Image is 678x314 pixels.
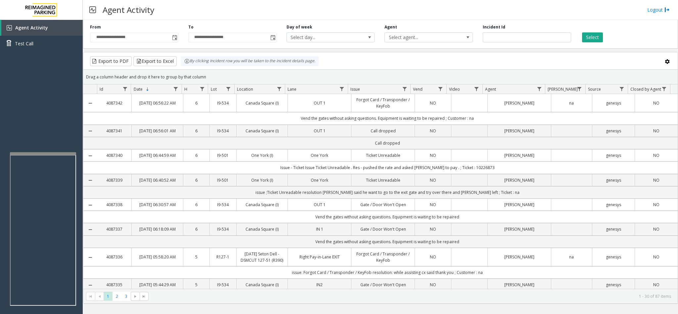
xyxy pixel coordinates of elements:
[419,128,447,134] a: NO
[187,202,205,208] a: 6
[350,86,360,92] span: Issue
[596,282,631,288] a: genesys
[136,152,179,158] a: [DATE] 06:44:59 AM
[211,86,217,92] span: Lot
[134,86,143,92] span: Date
[596,177,631,183] a: genesys
[400,84,409,93] a: Issue Filter Menu
[97,186,678,199] td: issue ;Ticket Unreadable resolution [PERSON_NAME] said he want to go to the exit gate and try ove...
[639,202,674,208] a: NO
[483,24,505,30] label: Incident Id
[83,227,97,232] a: Collapse Details
[292,282,347,288] a: IN2
[419,177,447,183] a: NO
[83,101,97,106] a: Collapse Details
[241,128,284,134] a: Canada Square (I)
[653,177,659,183] span: NO
[15,24,48,31] span: Agent Activity
[101,100,127,106] a: 4087342
[187,177,205,183] a: 6
[141,294,147,299] span: Go to the last page
[101,254,127,260] a: 4087336
[355,282,411,288] a: Gate / Door Won't Open
[430,153,436,158] span: NO
[187,152,205,158] a: 6
[292,100,347,106] a: OUT 1
[384,24,397,30] label: Agent
[83,71,678,83] div: Drag a column header and drop it here to group by that column
[385,33,455,42] span: Select agent...
[436,84,445,93] a: Vend Filter Menu
[419,226,447,232] a: NO
[596,202,631,208] a: genesys
[653,100,659,106] span: NO
[99,2,158,18] h3: Agent Activity
[639,128,674,134] a: NO
[639,177,674,183] a: NO
[214,226,232,232] a: I9-534
[639,254,674,260] a: NO
[653,226,659,232] span: NO
[83,128,97,134] a: Collapse Details
[100,86,103,92] span: Id
[492,152,547,158] a: [PERSON_NAME]
[122,292,131,301] span: Page 3
[214,202,232,208] a: I9-534
[83,178,97,183] a: Collapse Details
[472,84,481,93] a: Video Filter Menu
[97,266,678,279] td: issue: Forgot Card / Transponder / KeyFob resolution: while assisting cx said thank you ; Custome...
[555,254,588,260] a: na
[588,86,601,92] span: Source
[101,177,127,183] a: 4087339
[140,292,149,301] span: Go to the last page
[90,56,132,66] button: Export to PDF
[120,84,129,93] a: Id Filter Menu
[492,177,547,183] a: [PERSON_NAME]
[653,128,659,134] span: NO
[187,282,205,288] a: 5
[355,177,411,183] a: Ticket Unreadable
[89,2,96,18] img: pageIcon
[184,86,187,92] span: H
[288,86,296,92] span: Lane
[7,25,12,30] img: 'icon'
[275,84,284,93] a: Location Filter Menu
[430,177,436,183] span: NO
[292,152,347,158] a: One York
[419,100,447,106] a: NO
[104,292,113,301] span: Page 1
[492,128,547,134] a: [PERSON_NAME]
[97,161,678,174] td: Issue - Ticket Issue Ticket Unreadable . Res - pushed the rate and asked [PERSON_NAME] to pay . ;...
[187,100,205,106] a: 6
[430,282,436,288] span: NO
[214,177,232,183] a: I9-501
[292,226,347,232] a: IN 1
[97,236,678,248] td: Vend the gates without asking questions. Equipment is waiting to be repaired
[355,226,411,232] a: Gate / Door Won't Open
[492,254,547,260] a: [PERSON_NAME]
[419,282,447,288] a: NO
[97,112,678,124] td: Vend the gates without asking questions. Equipment is waiting to be repaired ; Customer : na
[430,100,436,106] span: NO
[287,24,312,30] label: Day of week
[430,254,436,260] span: NO
[145,87,150,92] span: Sortable
[184,59,190,64] img: infoIcon.svg
[97,211,678,223] td: Vend the gates without asking questions. Equipment is waiting to be repaired
[582,32,603,42] button: Select
[492,100,547,106] a: [PERSON_NAME]
[355,152,411,158] a: Ticket Unreadable
[90,24,101,30] label: From
[430,202,436,207] span: NO
[153,293,671,299] kendo-pager-info: 1 - 30 of 87 items
[214,128,232,134] a: I9-534
[287,33,357,42] span: Select day...
[292,202,347,208] a: OUT 1
[639,282,674,288] a: NO
[241,202,284,208] a: Canada Square (I)
[101,282,127,288] a: 4087335
[639,100,674,106] a: NO
[241,226,284,232] a: Canada Square (I)
[15,40,33,47] span: Test Call
[171,84,180,93] a: Date Filter Menu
